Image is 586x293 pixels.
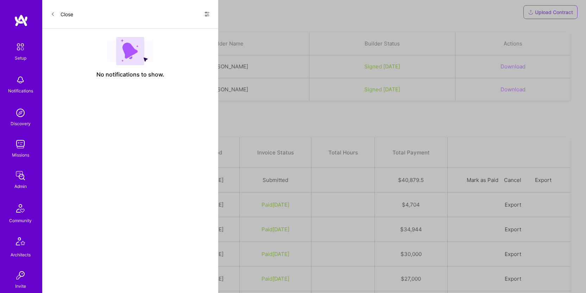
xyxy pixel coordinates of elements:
img: teamwork [13,137,27,151]
div: Admin [14,183,27,190]
div: Invite [15,282,26,290]
img: admin teamwork [13,169,27,183]
img: Invite [13,268,27,282]
div: Architects [11,251,31,258]
div: Missions [12,151,29,159]
img: discovery [13,106,27,120]
img: bell [13,73,27,87]
img: Architects [12,234,29,251]
img: empty [107,37,153,65]
button: Close [51,8,73,20]
div: Setup [15,54,26,62]
img: setup [13,39,28,54]
div: Community [9,217,32,224]
div: Discovery [11,120,31,127]
img: Community [12,200,29,217]
img: logo [14,14,28,27]
div: Notifications [8,87,33,94]
span: No notifications to show. [96,71,164,78]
